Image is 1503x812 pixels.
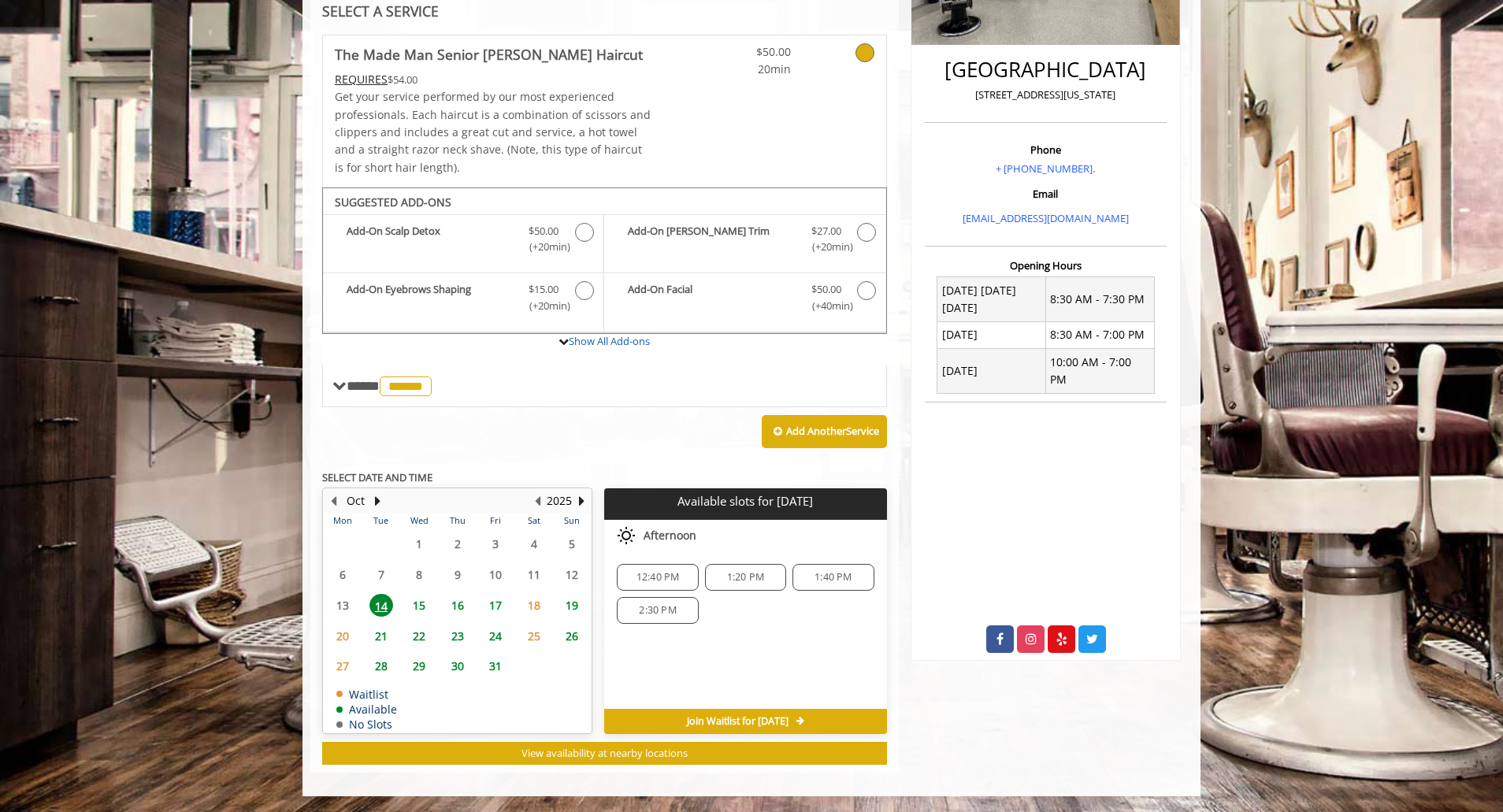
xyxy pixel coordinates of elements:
[335,195,451,209] b: SUGGESTED ADD-ONS
[1045,277,1154,322] td: 8:30 AM - 7:30 PM
[347,281,513,314] b: Add-On Eyebrows Shaping
[331,281,596,318] label: Add-On Eyebrows Shaping
[331,654,354,677] span: 27
[617,564,698,591] div: 12:40 PM
[438,513,476,528] th: Thu
[929,144,1163,155] h3: Phone
[335,88,651,176] p: Get your service performed by our most experienced professionals. Each haircut is a combination o...
[636,571,680,584] span: 12:40 PM
[362,621,399,651] td: Select day21
[727,571,764,584] span: 1:20 PM
[322,470,432,484] b: SELECT DATE AND TIME
[514,513,552,528] th: Sat
[322,187,887,334] div: The Made Man Senior Barber Haircut Add-onS
[484,594,507,617] span: 17
[628,223,795,256] b: Add-On [PERSON_NAME] Trim
[705,564,786,591] div: 1:20 PM
[400,621,438,651] td: Select day22
[575,492,588,510] button: Next Year
[521,239,567,255] span: (+20min )
[522,594,546,617] span: 18
[438,651,476,681] td: Select day30
[815,571,852,584] span: 1:40 PM
[639,604,676,617] span: 2:30 PM
[569,334,650,348] a: Show All Add-ons
[937,277,1046,322] td: [DATE] [DATE] [DATE]
[929,58,1163,81] h2: [GEOGRAPHIC_DATA]
[786,424,879,438] b: Add Another Service
[1045,321,1154,348] td: 8:30 AM - 7:00 PM
[362,590,399,621] td: Select day14
[929,87,1163,103] p: [STREET_ADDRESS][US_STATE]
[811,281,841,298] span: $50.00
[529,223,559,239] span: $50.00
[687,715,789,728] span: Join Waitlist for [DATE]
[803,239,849,255] span: (+20min )
[322,742,887,765] button: View availability at nearby locations
[362,513,399,528] th: Tue
[324,651,362,681] td: Select day27
[477,621,514,651] td: Select day24
[553,513,592,528] th: Sun
[1045,349,1154,394] td: 10:00 AM - 7:00 PM
[362,651,399,681] td: Select day28
[438,621,476,651] td: Select day23
[522,625,546,647] span: 25
[347,492,365,510] button: Oct
[446,654,469,677] span: 30
[369,654,393,677] span: 28
[446,594,469,617] span: 16
[698,43,791,61] span: $50.00
[400,651,438,681] td: Select day29
[324,513,362,528] th: Mon
[792,564,874,591] div: 1:40 PM
[335,43,643,65] b: The Made Man Senior [PERSON_NAME] Haircut
[617,526,636,545] img: afternoon slots
[628,281,795,314] b: Add-On Facial
[322,4,887,19] div: SELECT A SERVICE
[335,71,651,88] div: $54.00
[553,621,592,651] td: Select day26
[335,72,388,87] span: This service needs some Advance to be paid before we block your appointment
[400,590,438,621] td: Select day15
[336,703,397,715] td: Available
[963,211,1129,225] a: [EMAIL_ADDRESS][DOMAIN_NAME]
[400,513,438,528] th: Wed
[407,654,431,677] span: 29
[529,281,559,298] span: $15.00
[407,625,431,647] span: 22
[610,495,880,508] p: Available slots for [DATE]
[336,718,397,730] td: No Slots
[929,188,1163,199] h3: Email
[371,492,384,510] button: Next Month
[560,594,584,617] span: 19
[617,597,698,624] div: 2:30 PM
[347,223,513,256] b: Add-On Scalp Detox
[560,625,584,647] span: 26
[925,260,1167,271] h3: Opening Hours
[762,415,887,448] button: Add AnotherService
[811,223,841,239] span: $27.00
[698,61,791,78] span: 20min
[438,590,476,621] td: Select day16
[514,621,552,651] td: Select day25
[484,654,507,677] span: 31
[369,625,393,647] span: 21
[324,621,362,651] td: Select day20
[644,529,696,542] span: Afternoon
[612,281,878,318] label: Add-On Facial
[612,223,878,260] label: Add-On Beard Trim
[327,492,340,510] button: Previous Month
[937,321,1046,348] td: [DATE]
[484,625,507,647] span: 24
[477,513,514,528] th: Fri
[937,349,1046,394] td: [DATE]
[331,625,354,647] span: 20
[407,594,431,617] span: 15
[514,590,552,621] td: Select day18
[446,625,469,647] span: 23
[547,492,572,510] button: 2025
[521,298,567,314] span: (+20min )
[477,590,514,621] td: Select day17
